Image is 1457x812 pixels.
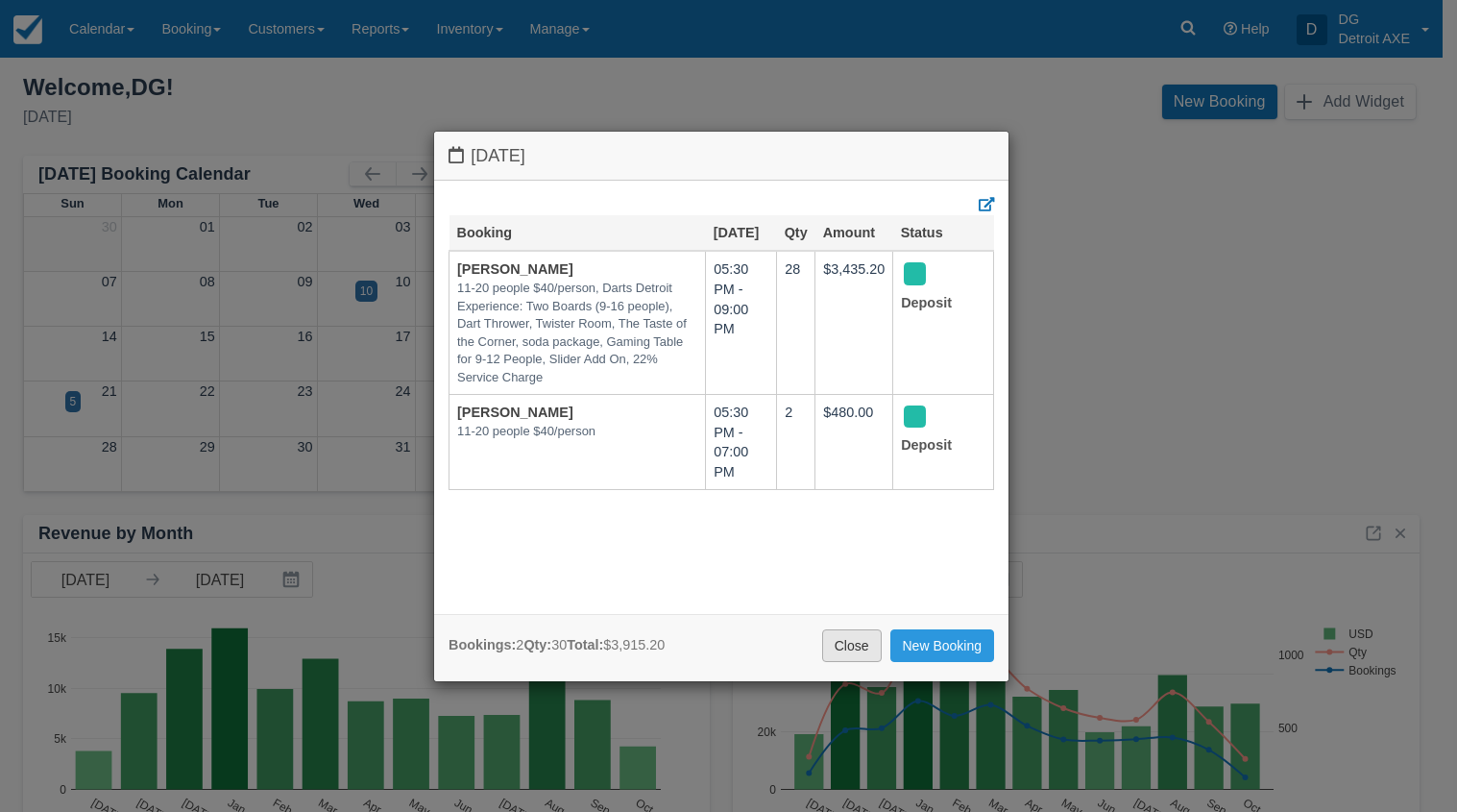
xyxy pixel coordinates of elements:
[777,251,815,394] td: 28
[449,635,665,655] div: 2 30 $3,915.20
[890,629,995,662] a: New Booking
[777,395,815,490] td: 2
[457,261,573,277] a: [PERSON_NAME]
[785,225,808,240] a: Qty
[815,251,893,394] td: $3,435.20
[901,259,969,318] div: Deposit
[449,146,994,166] h4: [DATE]
[567,637,603,652] strong: Total:
[822,629,882,662] a: Close
[449,637,516,652] strong: Bookings:
[457,423,697,441] em: 11-20 people $40/person
[523,637,551,652] strong: Qty:
[457,280,697,386] em: 11-20 people $40/person, Darts Detroit Experience: Two Boards (9-16 people), Dart Thrower, Twiste...
[901,403,969,461] div: Deposit
[823,225,875,240] a: Amount
[714,225,760,240] a: [DATE]
[457,405,573,420] a: [PERSON_NAME]
[901,225,943,240] a: Status
[815,395,893,490] td: $480.00
[457,225,513,240] a: Booking
[706,251,777,394] td: 05:30 PM - 09:00 PM
[706,395,777,490] td: 05:30 PM - 07:00 PM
